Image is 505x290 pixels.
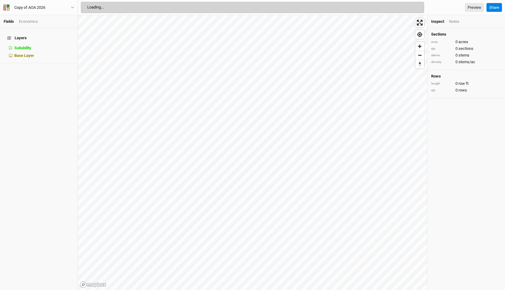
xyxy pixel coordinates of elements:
[431,53,452,58] div: stems
[431,46,501,51] div: 0
[415,60,424,68] button: Reset bearing to north
[431,74,501,79] h4: Rows
[415,51,424,60] button: Zoom out
[458,53,469,58] span: stems
[14,46,74,50] div: Suitability
[458,46,473,51] span: sections
[431,40,452,44] div: area
[14,5,45,11] div: Copy of AOA 2026
[14,46,31,50] span: Suitability
[415,18,424,27] button: Enter fullscreen
[415,42,424,51] button: Zoom in
[3,4,74,11] button: Copy of AOA 2026
[19,19,38,24] div: Economics
[87,5,104,9] span: Loading...
[4,32,74,44] h4: Layers
[431,47,452,51] div: qty
[458,81,469,86] span: row ft
[78,15,427,290] canvas: Map
[431,59,501,65] div: 0
[431,19,444,24] div: Inspect
[465,3,484,12] a: Preview
[458,59,475,65] span: stems/ac
[431,88,501,93] div: 0
[431,81,501,86] div: 0
[4,19,14,24] a: Fields
[415,30,424,39] button: Find my location
[449,19,459,24] div: Notes
[14,53,74,58] div: Base Layer
[431,88,452,93] div: qty
[80,281,106,288] a: Mapbox logo
[14,53,34,58] span: Base Layer
[431,39,501,45] div: 0
[431,53,501,58] div: 0
[458,39,468,45] span: acres
[431,60,452,64] div: density
[458,88,467,93] span: rows
[431,32,501,37] h4: Sections
[486,3,502,12] button: Share
[431,81,452,86] div: length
